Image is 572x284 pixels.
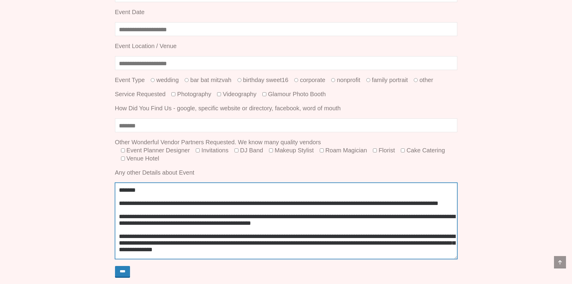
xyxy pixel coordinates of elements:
span: Venue Hotel [125,155,159,162]
p: Any other Details about Event [115,169,457,177]
p: Other Wonderful Vendor Partners Requested. We know many quality vendors [115,138,457,163]
span: Makeup Stylist [273,147,314,154]
span: DJ Band [238,147,263,154]
p: How Did You Find Us - google, specific website or directory, facebook, word of mouth [115,104,457,112]
span: Roam Magician [324,147,367,154]
span: Photography [175,91,211,97]
span: other [418,77,433,83]
span: Cake Catering [405,147,445,154]
span: corporate [298,77,325,83]
span: Event Planner Designer [125,147,190,154]
span: bar bat mitzvah [189,77,231,83]
span: wedding [155,77,179,83]
span: Glamour Photo Booth [266,91,326,97]
span: Videography [221,91,256,97]
p: Event Date [115,8,457,16]
p: Event Location / Venue [115,42,457,50]
span: nonprofit [335,77,360,83]
p: Event Type [115,76,457,84]
span: birthday sweet16 [241,77,289,83]
span: Invitations [200,147,228,154]
span: family portrait [370,77,408,83]
p: Service Requested [115,90,457,98]
span: Florist [377,147,395,154]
